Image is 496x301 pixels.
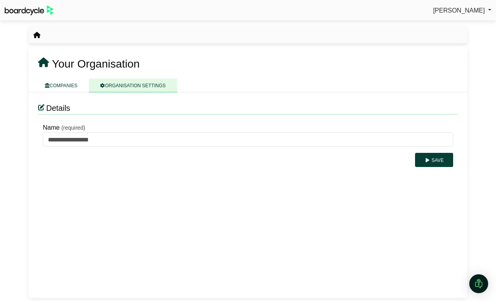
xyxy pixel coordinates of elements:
button: Save [415,153,453,167]
span: Details [46,104,70,112]
div: Open Intercom Messenger [469,274,488,293]
label: Name [43,123,60,133]
span: [PERSON_NAME] [433,7,485,14]
small: (required) [61,125,85,131]
img: BoardcycleBlackGreen-aaafeed430059cb809a45853b8cf6d952af9d84e6e89e1f1685b34bfd5cb7d64.svg [5,6,53,15]
nav: breadcrumb [33,30,40,40]
a: COMPANIES [33,79,89,92]
a: ORGANISATION SETTINGS [89,79,177,92]
span: Your Organisation [52,58,140,70]
a: [PERSON_NAME] [433,6,491,16]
